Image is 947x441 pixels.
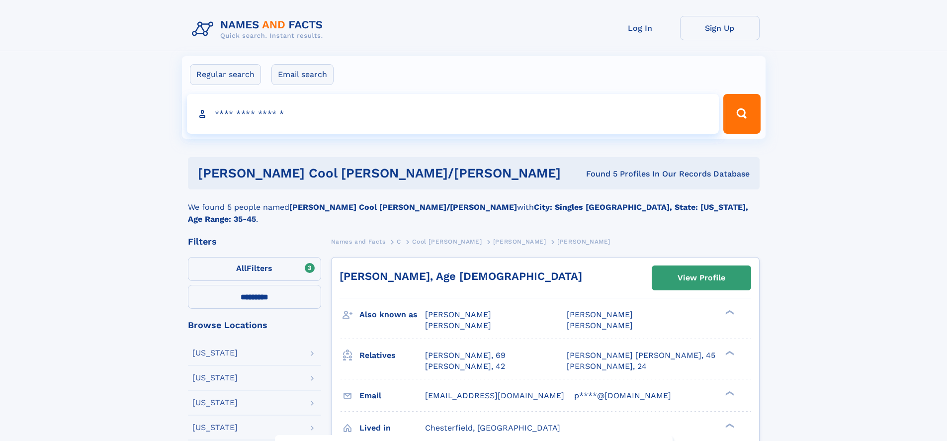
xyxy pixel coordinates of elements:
[359,306,425,323] h3: Also known as
[397,238,401,245] span: C
[192,399,238,407] div: [US_STATE]
[188,321,321,330] div: Browse Locations
[680,16,760,40] a: Sign Up
[412,238,482,245] span: Cool [PERSON_NAME]
[567,361,647,372] a: [PERSON_NAME], 24
[493,235,546,248] a: [PERSON_NAME]
[188,237,321,246] div: Filters
[192,349,238,357] div: [US_STATE]
[557,238,610,245] span: [PERSON_NAME]
[190,64,261,85] label: Regular search
[187,94,719,134] input: search input
[425,350,506,361] a: [PERSON_NAME], 69
[573,169,750,179] div: Found 5 Profiles In Our Records Database
[331,235,386,248] a: Names and Facts
[192,424,238,432] div: [US_STATE]
[723,350,735,356] div: ❯
[188,189,760,225] div: We found 5 people named with .
[601,16,680,40] a: Log In
[188,16,331,43] img: Logo Names and Facts
[412,235,482,248] a: Cool [PERSON_NAME]
[188,202,748,224] b: City: Singles [GEOGRAPHIC_DATA], State: [US_STATE], Age Range: 35-45
[493,238,546,245] span: [PERSON_NAME]
[198,167,574,179] h1: [PERSON_NAME] cool [PERSON_NAME]/[PERSON_NAME]
[397,235,401,248] a: C
[723,94,760,134] button: Search Button
[188,257,321,281] label: Filters
[567,310,633,319] span: [PERSON_NAME]
[359,420,425,437] h3: Lived in
[289,202,517,212] b: [PERSON_NAME] Cool [PERSON_NAME]/[PERSON_NAME]
[425,423,560,433] span: Chesterfield, [GEOGRAPHIC_DATA]
[652,266,751,290] a: View Profile
[192,374,238,382] div: [US_STATE]
[567,350,715,361] a: [PERSON_NAME] [PERSON_NAME], 45
[340,270,582,282] a: [PERSON_NAME], Age [DEMOGRAPHIC_DATA]
[723,309,735,316] div: ❯
[359,387,425,404] h3: Email
[425,310,491,319] span: [PERSON_NAME]
[678,266,725,289] div: View Profile
[723,390,735,396] div: ❯
[271,64,334,85] label: Email search
[359,347,425,364] h3: Relatives
[425,321,491,330] span: [PERSON_NAME]
[425,391,564,400] span: [EMAIL_ADDRESS][DOMAIN_NAME]
[567,321,633,330] span: [PERSON_NAME]
[425,361,505,372] a: [PERSON_NAME], 42
[236,264,247,273] span: All
[723,422,735,429] div: ❯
